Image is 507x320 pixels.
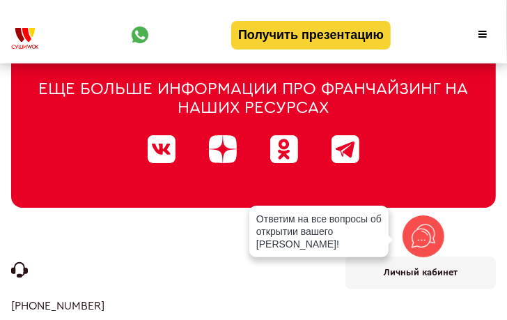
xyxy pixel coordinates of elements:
[11,300,104,312] a: [PHONE_NUMBER]
[345,257,496,289] a: Личный кабинет
[231,21,391,49] button: Получить презентацию
[384,268,458,277] b: Личный кабинет
[11,28,39,49] img: СУШИWOK
[249,206,389,257] div: Ответим на все вопросы об открытии вашего [PERSON_NAME]!
[22,80,485,119] div: Еще больше информации про франчайзинг на наших ресурсах
[132,24,153,45] a: [PHONE_NUMBER]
